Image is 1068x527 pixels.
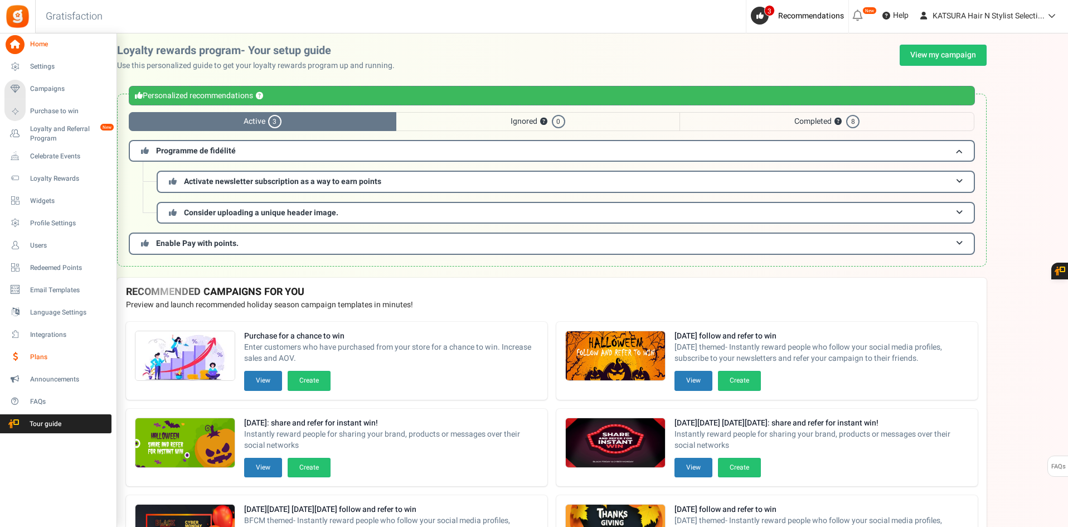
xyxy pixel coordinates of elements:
[184,207,338,219] span: Consider uploading a unique header image.
[4,169,111,188] a: Loyalty Rewards
[117,60,404,71] p: Use this personalized guide to get your loyalty rewards program up and running.
[30,62,108,71] span: Settings
[674,371,712,390] button: View
[244,371,282,390] button: View
[288,458,331,477] button: Create
[244,429,538,451] span: Instantly reward people for sharing your brand, products or messages over their social networks
[288,371,331,390] button: Create
[126,299,978,311] p: Preview and launch recommended holiday season campaign templates in minutes!
[30,219,108,228] span: Profile Settings
[4,147,111,166] a: Celebrate Events
[184,176,381,187] span: Activate newsletter subscription as a way to earn points
[4,102,111,121] a: Purchase to win
[679,112,974,131] span: Completed
[552,115,565,128] span: 0
[396,112,679,131] span: Ignored
[135,418,235,468] img: Recommended Campaigns
[751,7,848,25] a: 3 Recommendations
[129,86,975,105] div: Personalized recommendations
[566,418,665,468] img: Recommended Campaigns
[778,10,844,22] span: Recommendations
[256,93,263,100] button: ?
[834,118,842,125] button: ?
[718,458,761,477] button: Create
[244,342,538,364] span: Enter customers who have purchased from your store for a chance to win. Increase sales and AOV.
[4,57,111,76] a: Settings
[244,458,282,477] button: View
[878,7,913,25] a: Help
[4,258,111,277] a: Redeemed Points
[33,6,115,28] h3: Gratisfaction
[4,281,111,299] a: Email Templates
[846,115,860,128] span: 8
[4,191,111,210] a: Widgets
[30,107,108,116] span: Purchase to win
[244,331,538,342] strong: Purchase for a chance to win
[244,504,538,515] strong: [DATE][DATE] [DATE][DATE] follow and refer to win
[674,418,969,429] strong: [DATE][DATE] [DATE][DATE]: share and refer for instant win!
[4,370,111,389] a: Announcements
[30,84,108,94] span: Campaigns
[4,347,111,366] a: Plans
[764,5,775,16] span: 3
[30,124,111,143] span: Loyalty and Referral Program
[5,4,30,29] img: Gratisfaction
[674,429,969,451] span: Instantly reward people for sharing your brand, products or messages over their social networks
[30,174,108,183] span: Loyalty Rewards
[718,371,761,390] button: Create
[4,392,111,411] a: FAQs
[674,331,969,342] strong: [DATE] follow and refer to win
[126,287,978,298] h4: RECOMMENDED CAMPAIGNS FOR YOU
[30,352,108,362] span: Plans
[30,375,108,384] span: Announcements
[30,397,108,407] span: FAQs
[4,35,111,54] a: Home
[30,196,108,206] span: Widgets
[5,419,83,429] span: Tour guide
[244,418,538,429] strong: [DATE]: share and refer for instant win!
[30,40,108,49] span: Home
[4,214,111,233] a: Profile Settings
[30,330,108,340] span: Integrations
[156,145,236,157] span: Programme de fidélité
[566,331,665,381] img: Recommended Campaigns
[674,342,969,364] span: [DATE] themed- Instantly reward people who follow your social media profiles, subscribe to your n...
[862,7,877,14] em: New
[1051,456,1066,477] span: FAQs
[268,115,281,128] span: 3
[674,504,969,515] strong: [DATE] follow and refer to win
[540,118,547,125] button: ?
[4,236,111,255] a: Users
[900,45,987,66] a: View my campaign
[129,112,396,131] span: Active
[4,80,111,99] a: Campaigns
[30,308,108,317] span: Language Settings
[30,286,108,295] span: Email Templates
[156,238,239,249] span: Enable Pay with points.
[890,10,909,21] span: Help
[100,123,114,131] em: New
[117,45,404,57] h2: Loyalty rewards program- Your setup guide
[30,152,108,161] span: Celebrate Events
[135,331,235,381] img: Recommended Campaigns
[4,124,111,143] a: Loyalty and Referral Program New
[4,303,111,322] a: Language Settings
[4,325,111,344] a: Integrations
[933,10,1045,22] span: KATSURA Hair N Stylist Selecti...
[30,241,108,250] span: Users
[30,263,108,273] span: Redeemed Points
[674,458,712,477] button: View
